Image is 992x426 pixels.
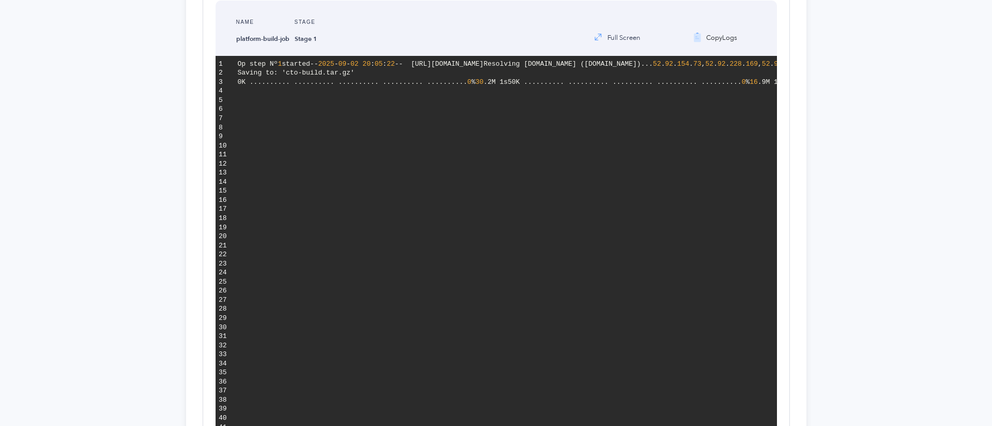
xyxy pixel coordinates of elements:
[704,33,737,42] span: Copy Logs
[219,223,231,232] div: 19
[237,78,467,86] span: 0K .......... .......... .......... .......... ..........
[746,60,758,68] span: 169
[318,60,334,68] span: 2025
[219,304,231,314] div: 28
[219,268,231,277] div: 24
[219,414,231,423] div: 40
[762,60,770,68] span: 52
[673,60,677,68] span: .
[237,60,278,68] span: Op step Nº
[219,159,231,169] div: 12
[677,60,689,68] span: 154
[483,60,653,68] span: Resolving [DOMAIN_NAME] ([DOMAIN_NAME])...
[395,60,484,68] span: -- [URL][DOMAIN_NAME]
[219,105,231,114] div: 6
[278,60,282,68] span: 1
[219,96,231,105] div: 5
[745,78,750,86] span: %
[683,27,746,48] button: CopyLogs
[219,286,231,296] div: 26
[295,1,317,34] div: Stage
[334,60,339,68] span: -
[701,60,706,68] span: ,
[362,60,371,68] span: 20
[295,35,317,43] strong: Stage 1
[219,296,231,305] div: 27
[346,60,350,68] span: -
[219,60,231,69] div: 1
[219,332,231,341] div: 31
[689,60,693,68] span: .
[471,78,476,86] span: %
[219,123,231,133] div: 8
[713,60,718,68] span: .
[219,78,231,87] div: 3
[219,368,231,377] div: 35
[661,60,665,68] span: .
[219,314,231,323] div: 29
[350,60,359,68] span: 02
[237,69,354,77] span: Saving to: 'cto-build.tar.gz'
[219,178,231,187] div: 14
[476,78,484,86] span: 30
[236,1,289,34] div: Name
[219,359,231,369] div: 34
[219,277,231,287] div: 25
[219,186,231,196] div: 15
[758,78,782,86] span: .9M 1s
[375,60,383,68] span: 05
[467,78,471,86] span: 0
[236,35,289,43] strong: platform-build-job
[726,60,730,68] span: .
[219,404,231,414] div: 39
[219,86,231,96] div: 4
[219,168,231,178] div: 13
[219,141,231,151] div: 10
[219,241,231,251] div: 21
[219,114,231,123] div: 7
[508,78,741,86] span: 50K .......... .......... .......... .......... ..........
[653,60,661,68] span: 52
[282,60,310,68] span: started
[718,60,726,68] span: 92
[310,60,318,68] span: --
[729,60,741,68] span: 228
[483,78,508,86] span: .2M 1s
[219,204,231,214] div: 17
[742,78,746,86] span: 0
[219,150,231,159] div: 11
[219,250,231,259] div: 22
[742,60,746,68] span: .
[338,60,346,68] span: 09
[219,341,231,350] div: 32
[383,60,387,68] span: :
[387,60,395,68] span: 22
[770,60,774,68] span: .
[774,60,782,68] span: 92
[219,377,231,387] div: 36
[371,60,375,68] span: :
[219,386,231,395] div: 37
[219,68,231,78] div: 2
[219,323,231,332] div: 30
[665,60,674,68] span: 92
[219,132,231,141] div: 9
[219,196,231,205] div: 16
[219,395,231,405] div: 38
[219,259,231,269] div: 23
[750,78,758,86] span: 16
[758,60,762,68] span: ,
[219,350,231,359] div: 33
[219,214,231,223] div: 18
[706,60,714,68] span: 52
[219,232,231,241] div: 20
[584,27,649,48] button: Full Screen
[693,60,701,68] span: 73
